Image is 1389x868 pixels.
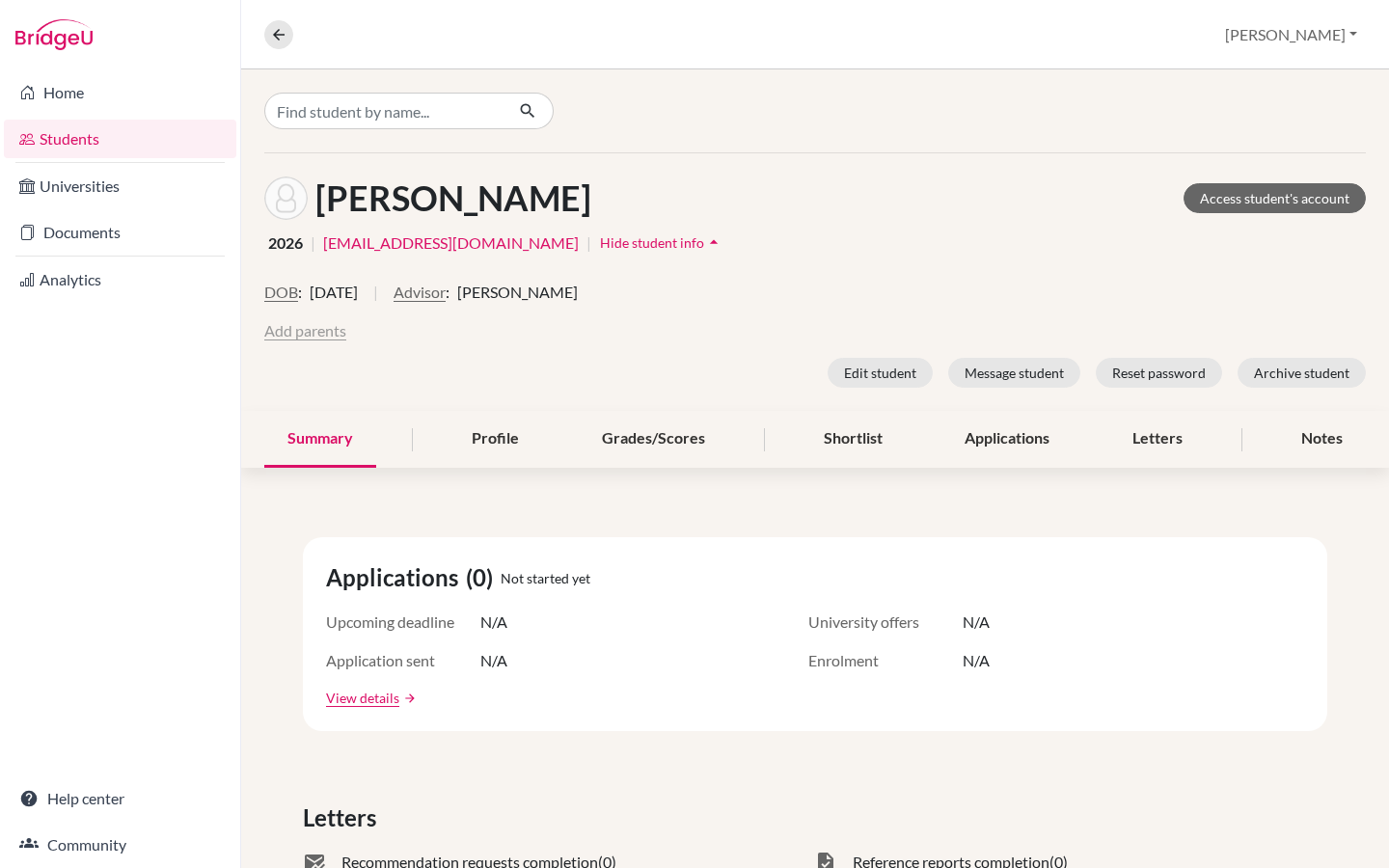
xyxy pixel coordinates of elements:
button: DOB [264,281,298,304]
a: Help center [4,779,236,818]
div: Summary [264,411,376,468]
i: arrow_drop_up [704,232,723,252]
a: Analytics [4,260,236,299]
span: Application sent [326,649,480,672]
span: | [311,231,315,255]
span: N/A [963,610,990,634]
div: Notes [1278,411,1366,468]
span: Hide student info [600,234,704,251]
a: Access student's account [1184,183,1366,213]
img: Ousmane Cisse's avatar [264,176,308,220]
button: Hide student infoarrow_drop_up [599,228,724,258]
span: University offers [808,610,963,634]
button: [PERSON_NAME] [1216,16,1366,53]
span: Upcoming deadline [326,610,480,634]
a: View details [326,688,399,708]
a: Students [4,120,236,158]
div: Letters [1109,411,1206,468]
span: Applications [326,560,466,595]
span: | [373,281,378,319]
a: Universities [4,167,236,205]
button: Reset password [1096,358,1222,388]
span: : [446,281,449,304]
a: Documents [4,213,236,252]
div: Grades/Scores [579,411,728,468]
span: Enrolment [808,649,963,672]
span: N/A [963,649,990,672]
h1: [PERSON_NAME] [315,177,591,219]
span: Not started yet [501,568,590,588]
a: Community [4,826,236,864]
button: Edit student [828,358,933,388]
span: (0) [466,560,501,595]
button: Archive student [1238,358,1366,388]
span: N/A [480,610,507,634]
div: Applications [941,411,1073,468]
div: Profile [449,411,542,468]
span: [DATE] [310,281,358,304]
span: [PERSON_NAME] [457,281,578,304]
img: Bridge-U [15,19,93,50]
button: Advisor [394,281,446,304]
span: | [586,231,591,255]
a: Home [4,73,236,112]
input: Find student by name... [264,93,504,129]
span: Letters [303,800,384,835]
button: Add parents [264,319,346,342]
span: 2026 [268,231,303,255]
span: N/A [480,649,507,672]
span: : [298,281,302,304]
a: [EMAIL_ADDRESS][DOMAIN_NAME] [323,231,579,255]
div: Shortlist [801,411,906,468]
a: arrow_forward [399,692,417,705]
button: Message student [948,358,1080,388]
